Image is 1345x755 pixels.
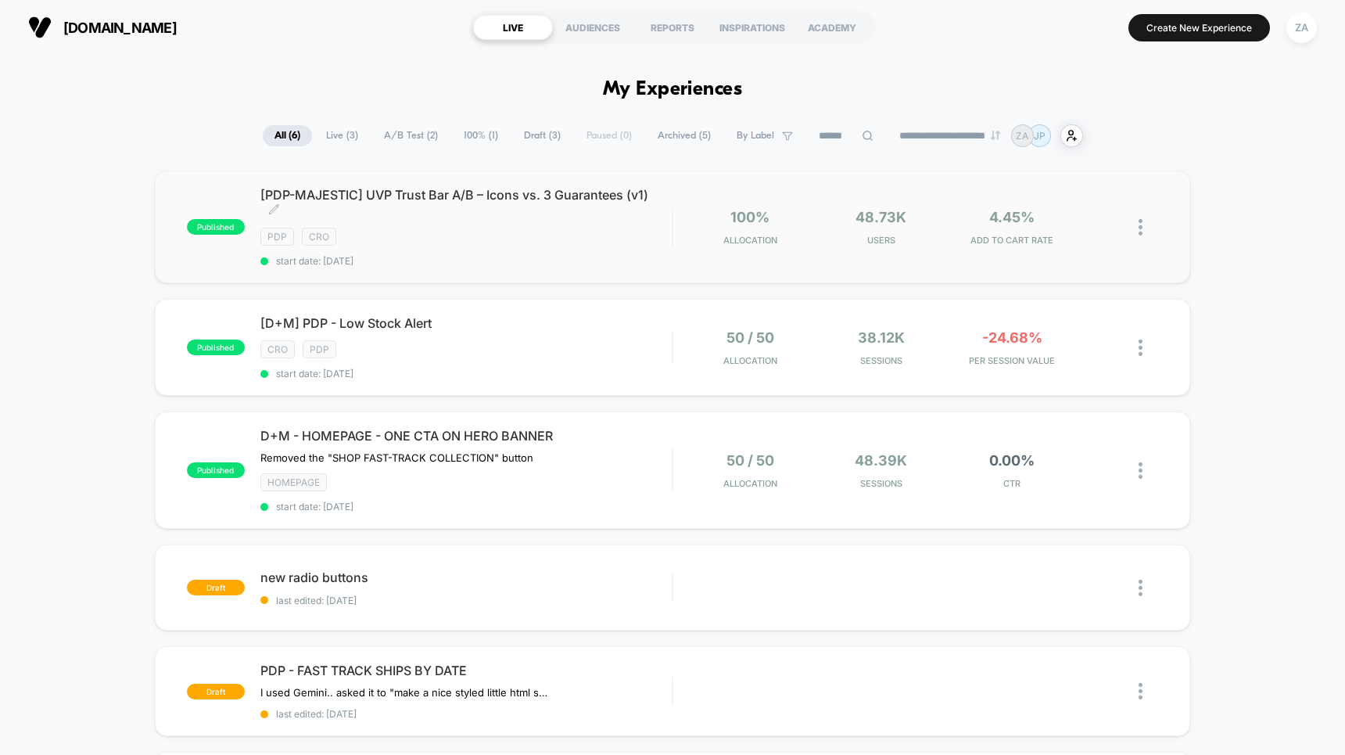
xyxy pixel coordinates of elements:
[553,15,633,40] div: AUDIENCES
[723,355,777,366] span: Allocation
[951,355,1074,366] span: PER SESSION VALUE
[302,228,336,246] span: CRO
[187,684,245,699] span: draft
[260,663,672,678] span: PDP - FAST TRACK SHIPS BY DATE
[989,209,1035,225] span: 4.45%
[726,452,774,469] span: 50 / 50
[263,125,312,146] span: All ( 6 )
[260,340,295,358] span: CRO
[187,219,245,235] span: published
[1139,683,1142,699] img: close
[723,478,777,489] span: Allocation
[730,209,769,225] span: 100%
[260,187,672,218] span: [PDP-MAJESTIC] UVP Trust Bar A/B – Icons vs. 3 Guarantees (v1)
[820,355,942,366] span: Sessions
[820,478,942,489] span: Sessions
[1139,580,1142,596] img: close
[452,125,510,146] span: 100% ( 1 )
[187,340,245,355] span: published
[512,125,572,146] span: Draft ( 3 )
[63,20,177,36] span: [DOMAIN_NAME]
[989,452,1035,469] span: 0.00%
[792,15,872,40] div: ACADEMY
[633,15,712,40] div: REPORTS
[858,329,905,346] span: 38.12k
[603,78,743,101] h1: My Experiences
[303,340,336,358] span: PDP
[1128,14,1270,41] button: Create New Experience
[723,235,777,246] span: Allocation
[314,125,370,146] span: Live ( 3 )
[187,580,245,595] span: draft
[372,125,450,146] span: A/B Test ( 2 )
[1139,340,1142,356] img: close
[1139,219,1142,235] img: close
[1286,13,1317,43] div: ZA
[23,15,181,40] button: [DOMAIN_NAME]
[1034,130,1046,142] p: JP
[260,228,294,246] span: PDP
[712,15,792,40] div: INSPIRATIONS
[260,473,327,491] span: HOMEPAGE
[260,570,672,585] span: new radio buttons
[1282,12,1322,44] button: ZA
[260,368,672,379] span: start date: [DATE]
[820,235,942,246] span: Users
[28,16,52,39] img: Visually logo
[260,501,672,512] span: start date: [DATE]
[726,329,774,346] span: 50 / 50
[260,255,672,267] span: start date: [DATE]
[737,130,774,142] span: By Label
[260,451,533,464] span: Removed the "SHOP FAST-TRACK COLLECTION" button
[1139,462,1142,479] img: close
[855,452,907,469] span: 48.39k
[1016,130,1028,142] p: ZA
[951,235,1074,246] span: ADD TO CART RATE
[260,595,672,606] span: last edited: [DATE]
[473,15,553,40] div: LIVE
[260,315,672,331] span: [D+M] PDP - Low Stock Alert
[187,462,245,478] span: published
[260,708,672,720] span: last edited: [DATE]
[982,329,1042,346] span: -24.68%
[991,131,1000,140] img: end
[951,478,1074,489] span: CTR
[260,686,551,699] span: I used Gemini.. asked it to "make a nice styled little html section to announce the lead time of ...
[260,428,672,444] span: D+M - HOMEPAGE - ONE CTA ON HERO BANNER
[855,209,906,225] span: 48.73k
[646,125,723,146] span: Archived ( 5 )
